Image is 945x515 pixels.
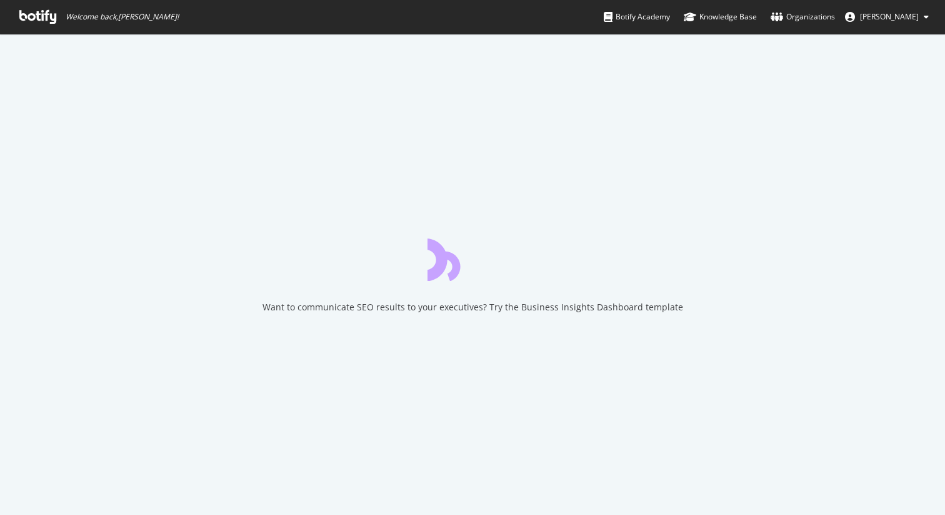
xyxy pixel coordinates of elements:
span: Welcome back, [PERSON_NAME] ! [66,12,179,22]
span: Sumit Oruganti [860,11,919,22]
div: Organizations [771,11,835,23]
div: animation [427,236,517,281]
div: Want to communicate SEO results to your executives? Try the Business Insights Dashboard template [262,301,683,314]
div: Botify Academy [604,11,670,23]
div: Knowledge Base [684,11,757,23]
button: [PERSON_NAME] [835,7,939,27]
